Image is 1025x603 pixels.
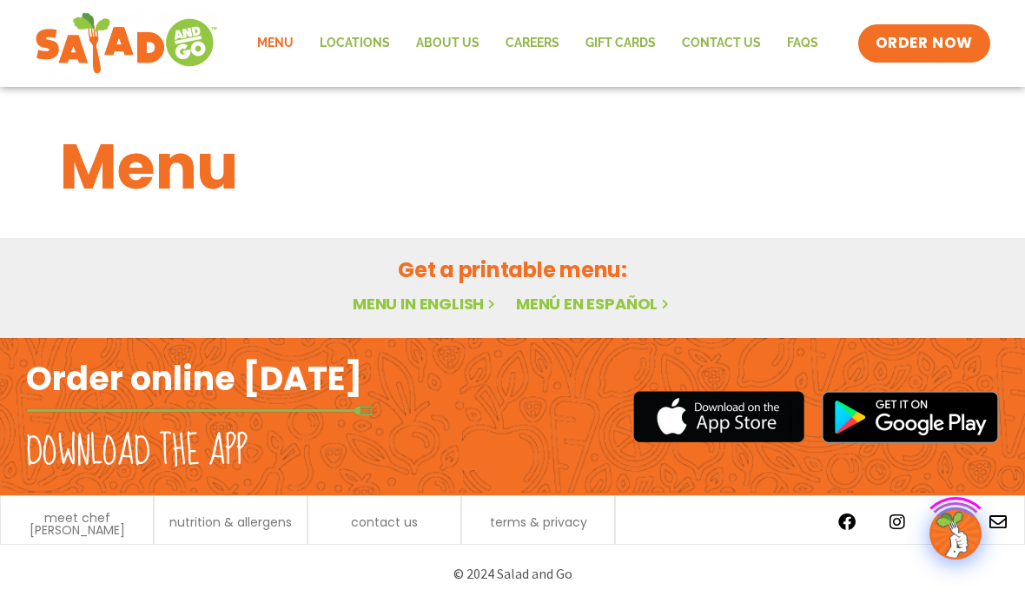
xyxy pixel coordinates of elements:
[26,427,248,476] h2: Download the app
[493,23,572,63] a: Careers
[403,23,493,63] a: About Us
[10,512,144,536] a: meet chef [PERSON_NAME]
[351,516,418,528] a: contact us
[572,23,669,63] a: GIFT CARDS
[26,562,999,586] p: © 2024 Salad and Go
[60,255,965,285] h2: Get a printable menu:
[669,23,774,63] a: Contact Us
[244,23,831,63] nav: Menu
[26,406,374,415] img: fork
[858,24,990,63] a: ORDER NOW
[822,391,999,443] img: google_play
[244,23,307,63] a: Menu
[35,9,218,78] img: new-SAG-logo-768×292
[633,388,804,445] img: appstore
[26,357,362,400] h2: Order online [DATE]
[60,120,965,214] h1: Menu
[876,33,973,54] span: ORDER NOW
[490,516,587,528] a: terms & privacy
[353,293,499,315] a: Menu in English
[516,293,672,315] a: Menú en español
[169,516,292,528] a: nutrition & allergens
[307,23,403,63] a: Locations
[774,23,831,63] a: FAQs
